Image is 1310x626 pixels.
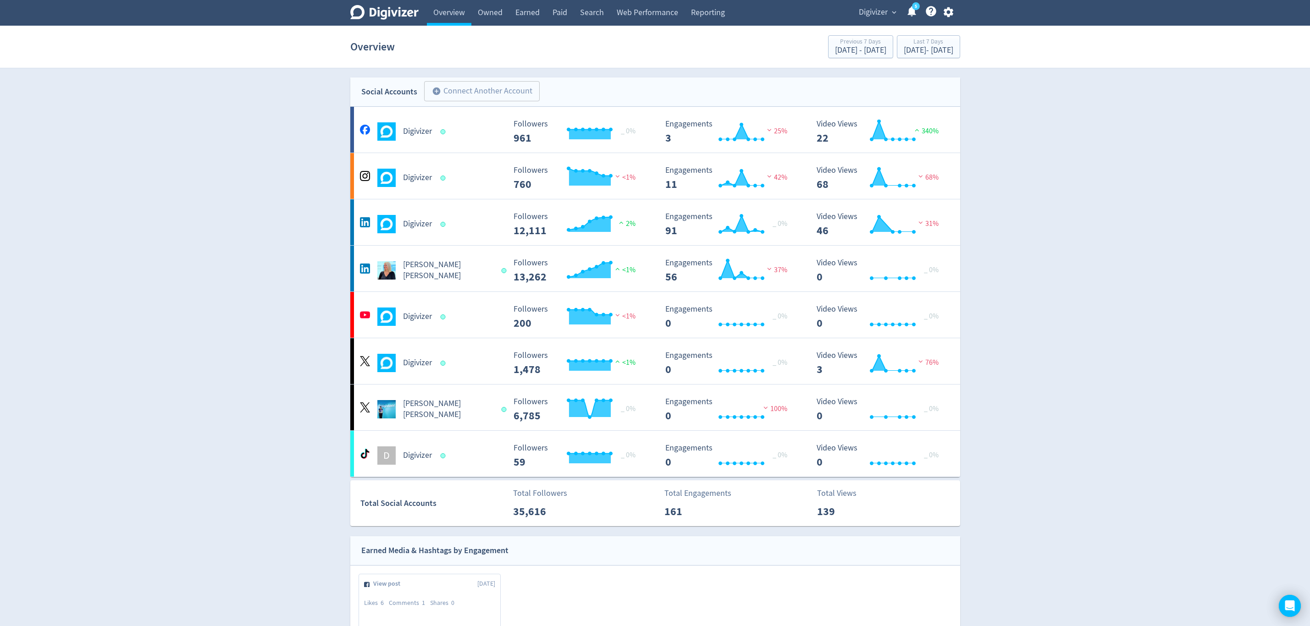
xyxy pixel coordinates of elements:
[403,311,432,322] h5: Digivizer
[817,487,870,500] p: Total Views
[509,212,647,236] svg: Followers ---
[377,354,396,372] img: Digivizer undefined
[621,126,636,136] span: _ 0%
[451,599,454,607] span: 0
[377,400,396,418] img: Emma Lo Russo undefined
[812,351,950,375] svg: Video Views 3
[1279,595,1301,617] div: Open Intercom Messenger
[773,219,787,228] span: _ 0%
[812,166,950,190] svg: Video Views 68
[912,2,920,10] a: 5
[613,312,622,318] img: negative-performance.svg
[812,212,950,236] svg: Video Views 46
[502,268,509,273] span: Data last synced: 12 Oct 2025, 4:02pm (AEDT)
[432,87,441,96] span: add_circle
[890,8,898,16] span: expand_more
[403,357,432,368] h5: Digivizer
[835,46,886,55] div: [DATE] - [DATE]
[613,265,636,275] span: <1%
[377,446,396,465] div: D
[377,215,396,233] img: Digivizer undefined
[509,258,647,283] svg: Followers ---
[761,404,770,411] img: negative-performance.svg
[661,351,798,375] svg: Engagements 0
[350,199,960,245] a: Digivizer undefinedDigivizer Followers --- Followers 12,111 2% Engagements 91 Engagements 91 _ 0%...
[916,219,925,226] img: negative-performance.svg
[765,173,774,180] img: negative-performance.svg
[812,258,950,283] svg: Video Views 0
[389,599,430,608] div: Comments
[350,153,960,199] a: Digivizer undefinedDigivizer Followers --- Followers 760 <1% Engagements 11 Engagements 11 42% Vi...
[377,261,396,280] img: Emma Lo Russo undefined
[502,407,509,412] span: Data last synced: 13 Oct 2025, 2:02am (AEDT)
[440,129,448,134] span: Data last synced: 13 Oct 2025, 12:01am (AEDT)
[812,305,950,329] svg: Video Views 0
[440,314,448,319] span: Data last synced: 12 Oct 2025, 6:02pm (AEDT)
[621,450,636,460] span: _ 0%
[613,312,636,321] span: <1%
[381,599,384,607] span: 6
[361,544,509,557] div: Earned Media & Hashtags by Engagement
[765,265,787,275] span: 37%
[661,120,798,144] svg: Engagements 3
[916,173,939,182] span: 68%
[765,173,787,182] span: 42%
[828,35,893,58] button: Previous 7 Days[DATE] - [DATE]
[403,219,432,230] h5: Digivizer
[377,169,396,187] img: Digivizer undefined
[430,599,459,608] div: Shares
[509,444,647,468] svg: Followers ---
[661,305,798,329] svg: Engagements 0
[403,172,432,183] h5: Digivizer
[350,32,395,61] h1: Overview
[513,503,566,520] p: 35,616
[812,444,950,468] svg: Video Views 0
[924,265,939,275] span: _ 0%
[617,219,626,226] img: positive-performance.svg
[417,82,540,101] a: Connect Another Account
[924,450,939,460] span: _ 0%
[773,450,787,460] span: _ 0%
[440,361,448,366] span: Data last synced: 13 Oct 2025, 7:02am (AEDT)
[859,5,888,20] span: Digivizer
[812,120,950,144] svg: Video Views 22
[856,5,899,20] button: Digivizer
[509,120,647,144] svg: Followers ---
[424,81,540,101] button: Connect Another Account
[916,219,939,228] span: 31%
[916,358,939,367] span: 76%
[835,38,886,46] div: Previous 7 Days
[912,126,939,136] span: 340%
[440,176,448,181] span: Data last synced: 13 Oct 2025, 12:01am (AEDT)
[373,579,405,588] span: View post
[661,166,798,190] svg: Engagements 11
[621,404,636,413] span: _ 0%
[661,397,798,422] svg: Engagements 0
[661,258,798,283] svg: Engagements 56
[613,358,636,367] span: <1%
[897,35,960,58] button: Last 7 Days[DATE]- [DATE]
[904,46,953,55] div: [DATE] - [DATE]
[509,166,647,190] svg: Followers ---
[361,85,417,99] div: Social Accounts
[350,107,960,153] a: Digivizer undefinedDigivizer Followers --- _ 0% Followers 961 Engagements 3 Engagements 3 25% Vid...
[422,599,425,607] span: 1
[377,308,396,326] img: Digivizer undefined
[360,497,507,510] div: Total Social Accounts
[924,312,939,321] span: _ 0%
[509,305,647,329] svg: Followers ---
[403,126,432,137] h5: Digivizer
[924,404,939,413] span: _ 0%
[509,397,647,422] svg: Followers ---
[761,404,787,413] span: 100%
[364,599,389,608] div: Likes
[403,259,493,281] h5: [PERSON_NAME] [PERSON_NAME]
[513,487,567,500] p: Total Followers
[916,173,925,180] img: negative-performance.svg
[440,453,448,458] span: Data last synced: 13 Oct 2025, 12:01am (AEDT)
[377,122,396,141] img: Digivizer undefined
[350,292,960,338] a: Digivizer undefinedDigivizer Followers --- Followers 200 <1% Engagements 0 Engagements 0 _ 0% Vid...
[440,222,448,227] span: Data last synced: 13 Oct 2025, 12:01am (AEDT)
[916,358,925,365] img: negative-performance.svg
[403,398,493,420] h5: [PERSON_NAME] [PERSON_NAME]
